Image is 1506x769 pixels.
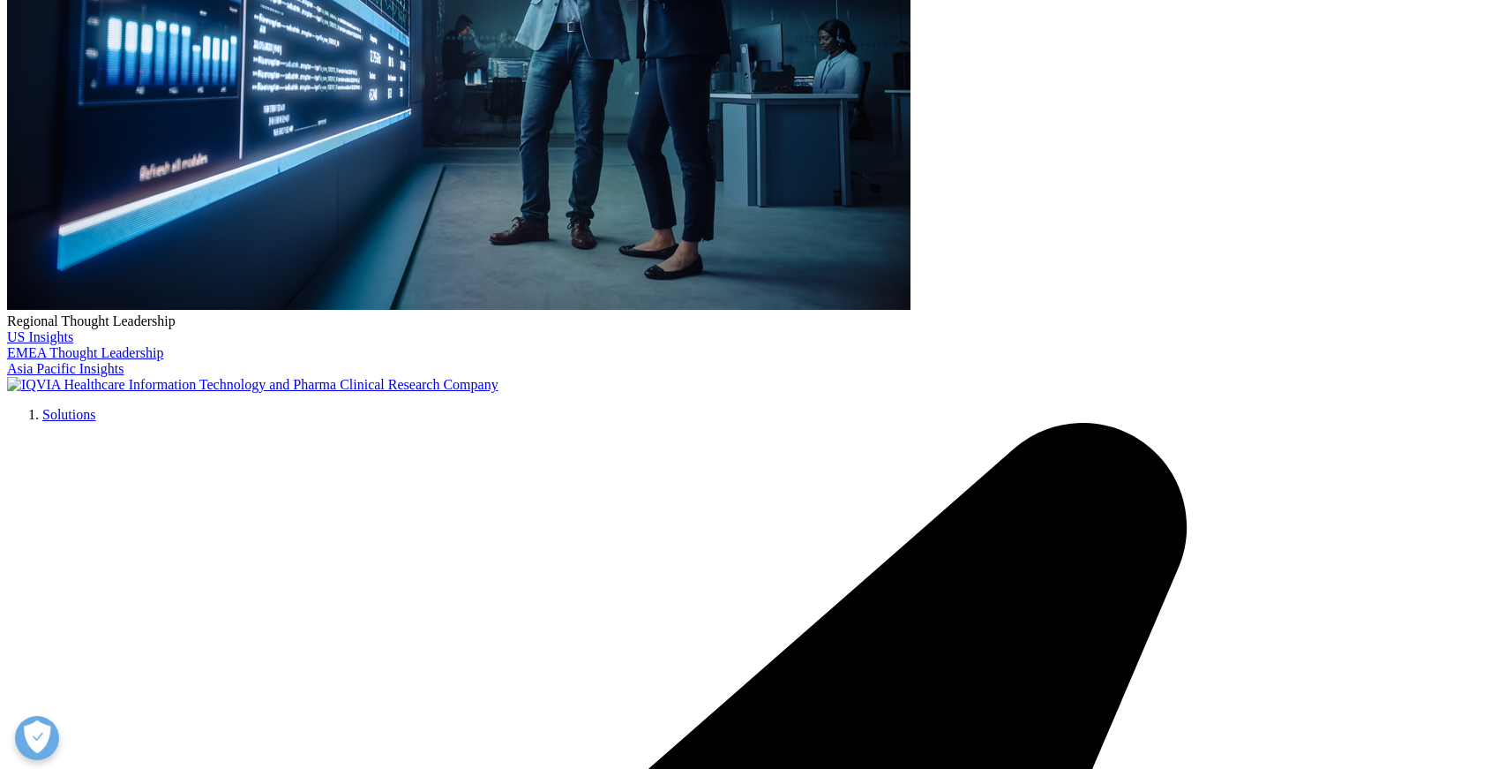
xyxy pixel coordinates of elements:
a: US Insights [7,329,73,344]
a: Solutions [42,407,95,422]
img: IQVIA Healthcare Information Technology and Pharma Clinical Research Company [7,377,498,393]
button: Open Preferences [15,716,59,760]
a: EMEA Thought Leadership [7,345,163,360]
div: Regional Thought Leadership [7,313,1499,329]
a: Asia Pacific Insights [7,361,124,376]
